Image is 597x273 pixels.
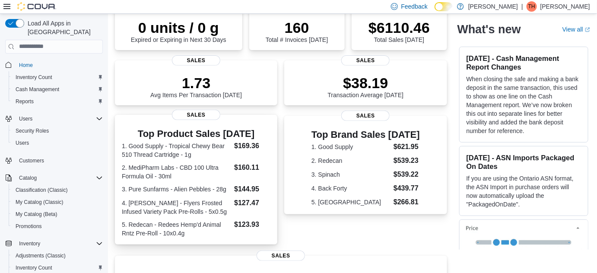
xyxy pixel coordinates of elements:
span: Home [19,62,33,69]
span: Sales [257,251,305,261]
div: Total # Invoices [DATE] [266,19,328,43]
p: When closing the safe and making a bank deposit in the same transaction, this used to show as one... [467,75,581,135]
span: Home [16,60,103,70]
span: Sales [172,55,220,66]
dt: 3. Pure Sunfarms - Alien Pebbles - 28g [122,185,231,194]
button: My Catalog (Beta) [9,208,106,220]
div: Total Sales [DATE] [368,19,430,43]
span: Inventory [16,238,103,249]
span: Classification (Classic) [16,187,68,194]
dt: 5. [GEOGRAPHIC_DATA] [311,198,390,206]
a: Adjustments (Classic) [12,251,69,261]
span: Reports [12,96,103,107]
span: Inventory Count [12,263,103,273]
span: My Catalog (Classic) [12,197,103,207]
p: $6110.46 [368,19,430,36]
button: Reports [9,95,106,108]
dd: $144.95 [234,184,270,194]
button: Home [2,59,106,71]
span: Reports [16,98,34,105]
span: Users [19,115,32,122]
div: Expired or Expiring in Next 30 Days [131,19,226,43]
button: Classification (Classic) [9,184,106,196]
dt: 1. Good Supply - Tropical Chewy Bear 510 Thread Cartridge - 1g [122,142,231,159]
span: Users [16,140,29,146]
span: Feedback [401,2,428,11]
span: Classification (Classic) [12,185,103,195]
a: Inventory Count [12,72,56,83]
p: [PERSON_NAME] [540,1,590,12]
dd: $539.23 [394,156,420,166]
p: [PERSON_NAME] [468,1,518,12]
a: Inventory Count [12,263,56,273]
button: Catalog [2,172,106,184]
span: Sales [172,110,220,120]
button: Users [2,113,106,125]
div: Transaction Average [DATE] [328,74,404,98]
button: Inventory [2,238,106,250]
svg: External link [585,27,590,32]
span: Catalog [19,175,37,181]
h3: Top Brand Sales [DATE] [311,130,420,140]
dd: $160.11 [234,162,270,173]
span: Adjustments (Classic) [16,252,66,259]
button: Catalog [16,173,40,183]
a: Users [12,138,32,148]
dt: 2. Redecan [311,156,390,165]
span: My Catalog (Beta) [16,211,57,218]
span: Catalog [16,173,103,183]
span: Cash Management [12,84,103,95]
dd: $621.95 [394,142,420,152]
h2: What's new [457,22,521,36]
button: Cash Management [9,83,106,95]
p: | [521,1,523,12]
span: Adjustments (Classic) [12,251,103,261]
button: My Catalog (Classic) [9,196,106,208]
span: Users [12,138,103,148]
h3: [DATE] - Cash Management Report Changes [467,54,581,71]
button: Adjustments (Classic) [9,250,106,262]
button: Inventory Count [9,71,106,83]
span: Inventory Count [16,264,52,271]
h3: Top Product Sales [DATE] [122,129,270,139]
dt: 3. Spinach [311,170,390,179]
a: Classification (Classic) [12,185,71,195]
span: Customers [16,155,103,166]
dd: $539.22 [394,169,420,180]
a: My Catalog (Beta) [12,209,61,219]
h3: [DATE] - ASN Imports Packaged On Dates [467,153,581,171]
dt: 5. Redecan - Redees Hemp'd Animal Rntz Pre-Roll - 10x0.4g [122,220,231,238]
span: Inventory [19,240,40,247]
span: Customers [19,157,44,164]
div: Tim Hales [527,1,537,12]
span: My Catalog (Classic) [16,199,64,206]
div: Avg Items Per Transaction [DATE] [150,74,242,98]
span: Users [16,114,103,124]
span: Security Roles [16,127,49,134]
dt: 4. Back Forty [311,184,390,193]
p: 0 units / 0 g [131,19,226,36]
dt: 2. MediPharm Labs - CBD 100 Ultra Formula Oil - 30ml [122,163,231,181]
span: Inventory Count [12,72,103,83]
button: Customers [2,154,106,167]
span: Load All Apps in [GEOGRAPHIC_DATA] [24,19,103,36]
button: Security Roles [9,125,106,137]
a: Promotions [12,221,45,232]
dd: $127.47 [234,198,270,208]
span: My Catalog (Beta) [12,209,103,219]
span: TH [528,1,535,12]
button: Inventory [16,238,44,249]
dd: $266.81 [394,197,420,207]
dt: 1. Good Supply [311,143,390,151]
button: Users [16,114,36,124]
dd: $169.36 [234,141,270,151]
img: Cova [17,2,56,11]
a: Reports [12,96,37,107]
a: Security Roles [12,126,52,136]
dd: $439.77 [394,183,420,194]
button: Users [9,137,106,149]
dd: $123.93 [234,219,270,230]
a: My Catalog (Classic) [12,197,67,207]
p: If you are using the Ontario ASN format, the ASN Import in purchase orders will now automatically... [467,174,581,209]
